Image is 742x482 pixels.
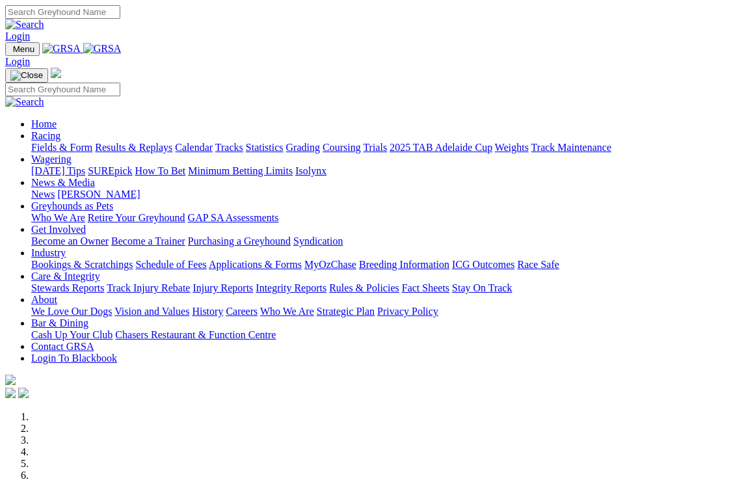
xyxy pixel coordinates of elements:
[31,329,113,340] a: Cash Up Your Club
[329,282,399,293] a: Rules & Policies
[13,44,34,54] span: Menu
[323,142,361,153] a: Coursing
[31,341,94,352] a: Contact GRSA
[192,282,253,293] a: Injury Reports
[188,165,293,176] a: Minimum Betting Limits
[188,235,291,247] a: Purchasing a Greyhound
[31,142,737,154] div: Racing
[5,96,44,108] img: Search
[114,306,189,317] a: Vision and Values
[135,259,206,270] a: Schedule of Fees
[5,42,40,56] button: Toggle navigation
[31,235,737,247] div: Get Involved
[390,142,492,153] a: 2025 TAB Adelaide Cup
[31,130,60,141] a: Racing
[175,142,213,153] a: Calendar
[377,306,438,317] a: Privacy Policy
[452,282,512,293] a: Stay On Track
[115,329,276,340] a: Chasers Restaurant & Function Centre
[31,247,66,258] a: Industry
[31,154,72,165] a: Wagering
[359,259,449,270] a: Breeding Information
[293,235,343,247] a: Syndication
[192,306,223,317] a: History
[363,142,387,153] a: Trials
[5,83,120,96] input: Search
[31,212,85,223] a: Who We Are
[18,388,29,398] img: twitter.svg
[31,200,113,211] a: Greyhounds as Pets
[31,294,57,305] a: About
[31,118,57,129] a: Home
[209,259,302,270] a: Applications & Forms
[31,165,737,177] div: Wagering
[531,142,611,153] a: Track Maintenance
[304,259,356,270] a: MyOzChase
[5,5,120,19] input: Search
[215,142,243,153] a: Tracks
[31,282,104,293] a: Stewards Reports
[31,259,737,271] div: Industry
[226,306,258,317] a: Careers
[31,224,86,235] a: Get Involved
[5,19,44,31] img: Search
[188,212,279,223] a: GAP SA Assessments
[51,68,61,78] img: logo-grsa-white.png
[286,142,320,153] a: Grading
[31,189,737,200] div: News & Media
[31,271,100,282] a: Care & Integrity
[31,235,109,247] a: Become an Owner
[135,165,186,176] a: How To Bet
[88,165,132,176] a: SUREpick
[256,282,326,293] a: Integrity Reports
[31,189,55,200] a: News
[295,165,326,176] a: Isolynx
[107,282,190,293] a: Track Injury Rebate
[31,306,112,317] a: We Love Our Dogs
[5,375,16,385] img: logo-grsa-white.png
[517,259,559,270] a: Race Safe
[31,212,737,224] div: Greyhounds as Pets
[495,142,529,153] a: Weights
[95,142,172,153] a: Results & Replays
[31,259,133,270] a: Bookings & Scratchings
[5,31,30,42] a: Login
[57,189,140,200] a: [PERSON_NAME]
[31,165,85,176] a: [DATE] Tips
[402,282,449,293] a: Fact Sheets
[5,68,48,83] button: Toggle navigation
[5,56,30,67] a: Login
[31,329,737,341] div: Bar & Dining
[246,142,284,153] a: Statistics
[88,212,185,223] a: Retire Your Greyhound
[31,317,88,328] a: Bar & Dining
[31,282,737,294] div: Care & Integrity
[260,306,314,317] a: Who We Are
[42,43,81,55] img: GRSA
[10,70,43,81] img: Close
[111,235,185,247] a: Become a Trainer
[83,43,122,55] img: GRSA
[31,142,92,153] a: Fields & Form
[5,388,16,398] img: facebook.svg
[31,177,95,188] a: News & Media
[317,306,375,317] a: Strategic Plan
[452,259,514,270] a: ICG Outcomes
[31,353,117,364] a: Login To Blackbook
[31,306,737,317] div: About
